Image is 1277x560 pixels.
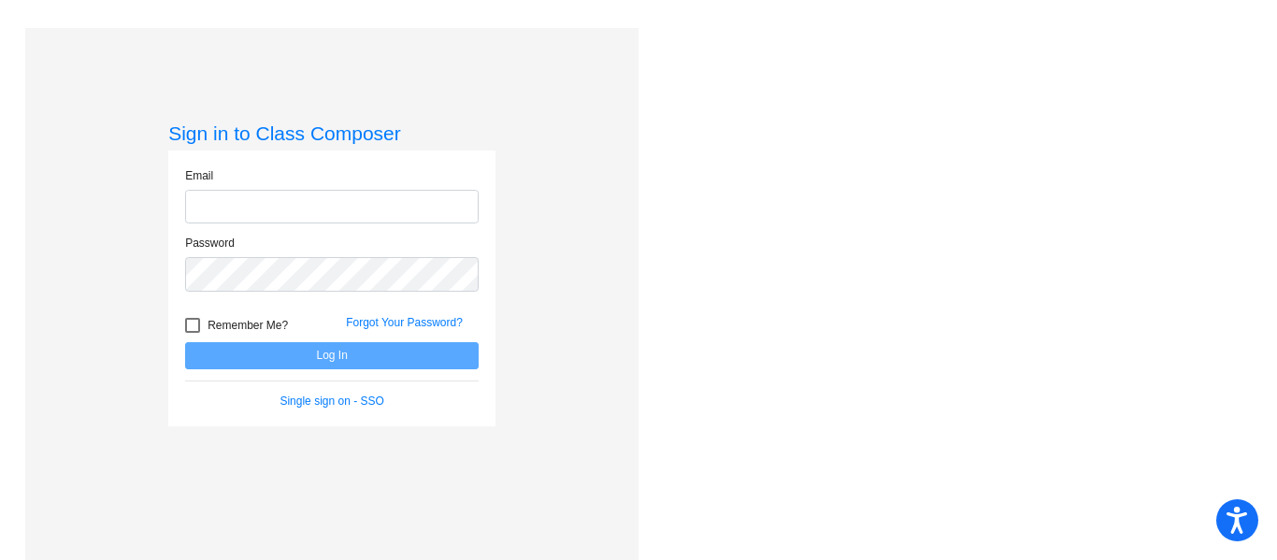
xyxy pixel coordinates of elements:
label: Email [185,167,213,184]
button: Log In [185,342,479,369]
label: Password [185,235,235,251]
span: Remember Me? [208,314,288,337]
a: Forgot Your Password? [346,316,463,329]
h3: Sign in to Class Composer [168,122,495,145]
a: Single sign on - SSO [280,395,383,408]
